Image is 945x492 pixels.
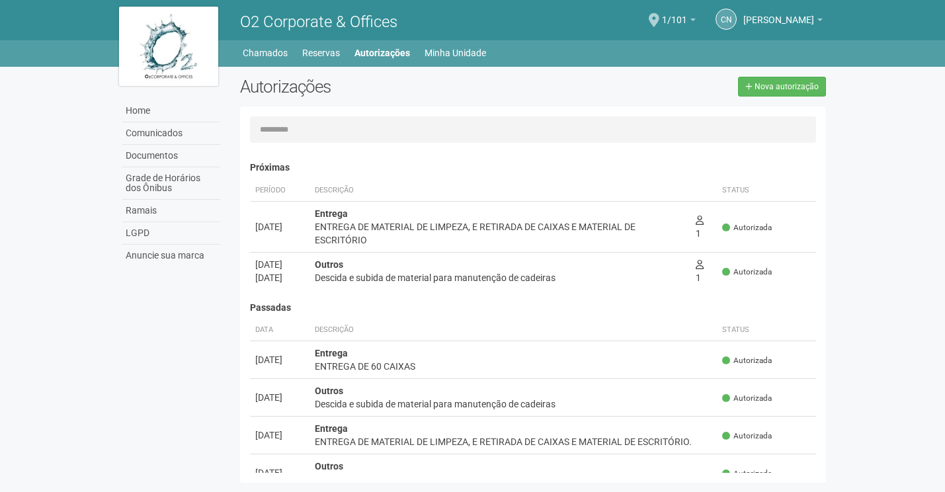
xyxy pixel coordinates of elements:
strong: Outros [315,259,343,270]
span: Autorizada [722,393,772,404]
div: Descida e subida de material para manutenção de cadeiras [315,271,685,284]
strong: Outros [315,386,343,396]
div: Descida e subida de material para manutenção de cadeiras [315,397,712,411]
span: Autorizada [722,468,772,479]
a: Home [122,100,220,122]
th: Data [250,319,309,341]
div: [DATE] [255,220,304,233]
span: Autorizada [722,266,772,278]
th: Status [717,180,816,202]
strong: Entrega [315,348,348,358]
div: [DATE] [255,258,304,271]
a: Documentos [122,145,220,167]
th: Descrição [309,180,690,202]
span: Autorizada [722,222,772,233]
th: Status [717,319,816,341]
div: [DATE] [255,271,304,284]
span: O2 Corporate & Offices [240,13,397,31]
div: ENTREGA DE 60 CAIXAS [315,360,712,373]
span: Autorizada [722,355,772,366]
strong: Entrega [315,208,348,219]
a: [PERSON_NAME] [743,17,823,27]
div: ENTREGA DE MATERIAL DE LIMPEZA, E RETIRADA DE CAIXAS E MATERIAL DE ESCRITÓRIO [315,220,685,247]
a: Ramais [122,200,220,222]
a: CN [716,9,737,30]
span: 1 [696,215,704,239]
span: 1 [696,259,704,283]
div: Descida e subida de material para manutenção de cadeiras [315,473,712,486]
a: Grade de Horários dos Ônibus [122,167,220,200]
img: logo.jpg [119,7,218,86]
div: [DATE] [255,466,304,479]
div: ENTREGA DE MATERIAL DE LIMPEZA, E RETIRADA DE CAIXAS E MATERIAL DE ESCRITÓRIO. [315,435,712,448]
div: [DATE] [255,429,304,442]
div: [DATE] [255,353,304,366]
th: Descrição [309,319,718,341]
a: Chamados [243,44,288,62]
div: [DATE] [255,391,304,404]
span: 1/101 [662,2,687,25]
strong: Outros [315,461,343,471]
h2: Autorizações [240,77,523,97]
a: Nova autorização [738,77,826,97]
a: LGPD [122,222,220,245]
span: Nova autorização [755,82,819,91]
a: 1/101 [662,17,696,27]
a: Anuncie sua marca [122,245,220,266]
th: Período [250,180,309,202]
span: CELIA NASCIMENTO [743,2,814,25]
span: Autorizada [722,430,772,442]
a: Reservas [302,44,340,62]
h4: Passadas [250,303,817,313]
strong: Entrega [315,423,348,434]
a: Minha Unidade [425,44,486,62]
a: Comunicados [122,122,220,145]
a: Autorizações [354,44,410,62]
h4: Próximas [250,163,817,173]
